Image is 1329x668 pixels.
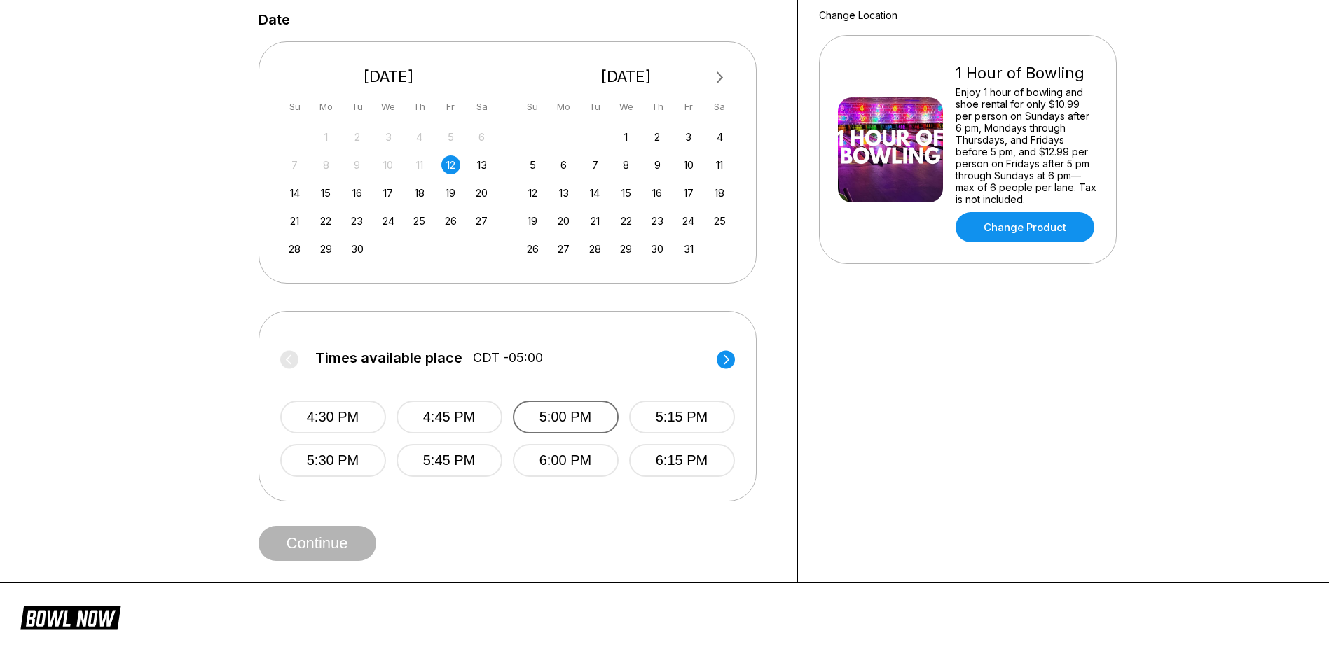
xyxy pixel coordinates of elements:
[410,97,429,116] div: Th
[315,350,462,366] span: Times available place
[586,239,605,258] div: Choose Tuesday, October 28th, 2025
[280,67,497,86] div: [DATE]
[513,401,619,433] button: 5:00 PM
[317,127,336,146] div: Not available Monday, September 1st, 2025
[586,211,605,230] div: Choose Tuesday, October 21st, 2025
[259,12,290,27] label: Date
[648,155,667,174] div: Choose Thursday, October 9th, 2025
[617,183,635,202] div: Choose Wednesday, October 15th, 2025
[347,239,366,258] div: Choose Tuesday, September 30th, 2025
[586,155,605,174] div: Choose Tuesday, October 7th, 2025
[397,444,502,477] button: 5:45 PM
[586,183,605,202] div: Choose Tuesday, October 14th, 2025
[679,239,698,258] div: Choose Friday, October 31st, 2025
[379,97,398,116] div: We
[679,97,698,116] div: Fr
[473,350,543,366] span: CDT -05:00
[410,183,429,202] div: Choose Thursday, September 18th, 2025
[710,183,729,202] div: Choose Saturday, October 18th, 2025
[617,211,635,230] div: Choose Wednesday, October 22nd, 2025
[317,211,336,230] div: Choose Monday, September 22nd, 2025
[648,239,667,258] div: Choose Thursday, October 30th, 2025
[379,155,398,174] div: Not available Wednesday, September 10th, 2025
[523,211,542,230] div: Choose Sunday, October 19th, 2025
[410,127,429,146] div: Not available Thursday, September 4th, 2025
[521,126,731,258] div: month 2025-10
[819,9,897,21] a: Change Location
[554,239,573,258] div: Choose Monday, October 27th, 2025
[710,127,729,146] div: Choose Saturday, October 4th, 2025
[347,127,366,146] div: Not available Tuesday, September 2nd, 2025
[472,155,491,174] div: Choose Saturday, September 13th, 2025
[441,211,460,230] div: Choose Friday, September 26th, 2025
[280,401,386,433] button: 4:30 PM
[410,155,429,174] div: Not available Thursday, September 11th, 2025
[472,97,491,116] div: Sa
[554,211,573,230] div: Choose Monday, October 20th, 2025
[379,183,398,202] div: Choose Wednesday, September 17th, 2025
[679,183,698,202] div: Choose Friday, October 17th, 2025
[838,97,943,202] img: 1 Hour of Bowling
[956,86,1098,205] div: Enjoy 1 hour of bowling and shoe rental for only $10.99 per person on Sundays after 6 pm, Mondays...
[710,97,729,116] div: Sa
[554,97,573,116] div: Mo
[472,183,491,202] div: Choose Saturday, September 20th, 2025
[285,239,304,258] div: Choose Sunday, September 28th, 2025
[317,97,336,116] div: Mo
[648,211,667,230] div: Choose Thursday, October 23rd, 2025
[285,155,304,174] div: Not available Sunday, September 7th, 2025
[472,211,491,230] div: Choose Saturday, September 27th, 2025
[523,97,542,116] div: Su
[679,211,698,230] div: Choose Friday, October 24th, 2025
[554,155,573,174] div: Choose Monday, October 6th, 2025
[648,183,667,202] div: Choose Thursday, October 16th, 2025
[523,239,542,258] div: Choose Sunday, October 26th, 2025
[679,155,698,174] div: Choose Friday, October 10th, 2025
[441,127,460,146] div: Not available Friday, September 5th, 2025
[710,211,729,230] div: Choose Saturday, October 25th, 2025
[617,239,635,258] div: Choose Wednesday, October 29th, 2025
[441,183,460,202] div: Choose Friday, September 19th, 2025
[410,211,429,230] div: Choose Thursday, September 25th, 2025
[347,183,366,202] div: Choose Tuesday, September 16th, 2025
[347,97,366,116] div: Tu
[709,67,731,89] button: Next Month
[648,127,667,146] div: Choose Thursday, October 2nd, 2025
[586,97,605,116] div: Tu
[441,97,460,116] div: Fr
[379,211,398,230] div: Choose Wednesday, September 24th, 2025
[956,212,1094,242] a: Change Product
[285,211,304,230] div: Choose Sunday, September 21st, 2025
[956,64,1098,83] div: 1 Hour of Bowling
[317,155,336,174] div: Not available Monday, September 8th, 2025
[617,127,635,146] div: Choose Wednesday, October 1st, 2025
[285,183,304,202] div: Choose Sunday, September 14th, 2025
[554,183,573,202] div: Choose Monday, October 13th, 2025
[513,444,619,477] button: 6:00 PM
[629,444,735,477] button: 6:15 PM
[397,401,502,433] button: 4:45 PM
[379,127,398,146] div: Not available Wednesday, September 3rd, 2025
[518,67,735,86] div: [DATE]
[347,155,366,174] div: Not available Tuesday, September 9th, 2025
[617,155,635,174] div: Choose Wednesday, October 8th, 2025
[617,97,635,116] div: We
[523,155,542,174] div: Choose Sunday, October 5th, 2025
[679,127,698,146] div: Choose Friday, October 3rd, 2025
[472,127,491,146] div: Not available Saturday, September 6th, 2025
[285,97,304,116] div: Su
[629,401,735,433] button: 5:15 PM
[648,97,667,116] div: Th
[347,211,366,230] div: Choose Tuesday, September 23rd, 2025
[441,155,460,174] div: Choose Friday, September 12th, 2025
[284,126,494,258] div: month 2025-09
[523,183,542,202] div: Choose Sunday, October 12th, 2025
[317,183,336,202] div: Choose Monday, September 15th, 2025
[280,444,386,477] button: 5:30 PM
[317,239,336,258] div: Choose Monday, September 29th, 2025
[710,155,729,174] div: Choose Saturday, October 11th, 2025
